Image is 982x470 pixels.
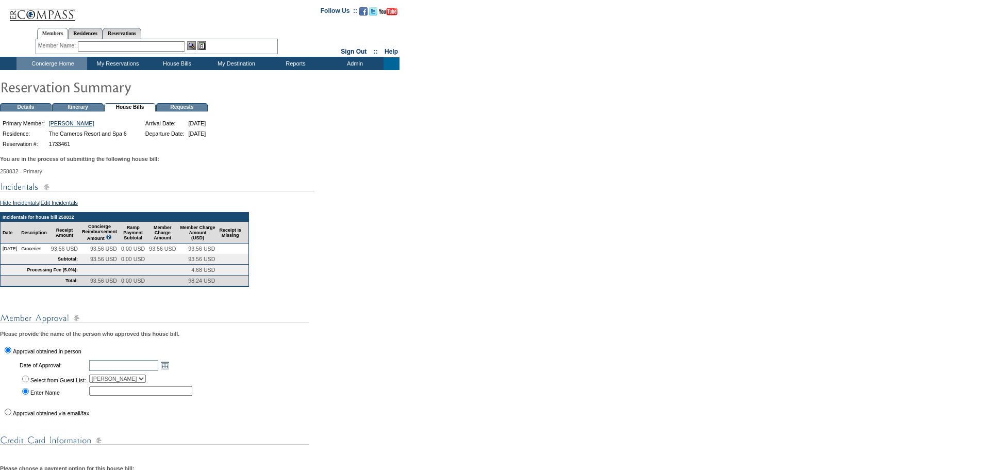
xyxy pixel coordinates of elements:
[341,48,367,55] a: Sign Out
[374,48,378,55] span: ::
[38,41,78,50] div: Member Name:
[147,222,178,244] td: Member Charge Amount
[188,246,215,252] span: 93.56 USD
[385,48,398,55] a: Help
[197,41,206,50] img: Reservations
[149,246,176,252] span: 93.56 USD
[30,377,86,383] label: Select from Guest List:
[178,222,217,244] td: Member Charge Amount (USD)
[121,278,145,284] span: 0.00 USD
[187,129,208,138] td: [DATE]
[106,234,112,240] img: questionMark_lightBlue.gif
[369,10,377,17] a: Follow us on Twitter
[188,278,215,284] span: 98.24 USD
[16,57,87,70] td: Concierge Home
[146,57,206,70] td: House Bills
[379,8,397,15] img: Subscribe to our YouTube Channel
[41,200,78,206] a: Edit Incidentals
[90,256,117,262] span: 93.56 USD
[144,119,186,128] td: Arrival Date:
[80,222,119,244] td: Concierge Reimbursement Amount
[1,275,80,286] td: Total:
[37,28,69,39] a: Members
[30,390,60,396] label: Enter Name
[187,41,196,50] img: View
[369,7,377,15] img: Follow us on Twitter
[13,348,81,354] label: Approval obtained in person
[324,57,384,70] td: Admin
[103,28,141,39] a: Reservations
[90,278,117,284] span: 93.56 USD
[49,120,94,126] a: [PERSON_NAME]
[90,246,117,252] span: 93.56 USD
[144,129,186,138] td: Departure Date:
[1,244,19,254] td: [DATE]
[19,359,87,372] td: Date of Approval:
[13,410,89,416] label: Approval obtained via email/fax
[121,256,145,262] span: 0.00 USD
[1,129,46,138] td: Residence:
[51,246,78,252] span: 93.56 USD
[206,57,265,70] td: My Destination
[191,267,215,273] span: 4.68 USD
[359,7,368,15] img: Become our fan on Facebook
[47,129,128,138] td: The Carneros Resort and Spa 6
[156,103,208,111] td: Requests
[87,57,146,70] td: My Reservations
[19,244,49,254] td: Groceries
[187,119,208,128] td: [DATE]
[68,28,103,39] a: Residences
[121,246,145,252] span: 0.00 USD
[47,139,128,149] td: 1733461
[1,119,46,128] td: Primary Member:
[1,213,248,222] td: Incidentals for house bill 258832
[265,57,324,70] td: Reports
[119,222,147,244] td: Ramp Payment Subtotal
[1,222,19,244] td: Date
[19,222,49,244] td: Description
[1,139,46,149] td: Reservation #:
[321,6,357,19] td: Follow Us ::
[188,256,215,262] span: 93.56 USD
[104,103,156,111] td: House Bills
[52,103,104,111] td: Itinerary
[379,10,397,17] a: Subscribe to our YouTube Channel
[359,10,368,17] a: Become our fan on Facebook
[49,222,80,244] td: Receipt Amount
[159,360,171,371] a: Open the calendar popup.
[1,265,80,275] td: Processing Fee (5.0%):
[1,254,80,265] td: Subtotal:
[217,222,243,244] td: Receipt Is Missing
